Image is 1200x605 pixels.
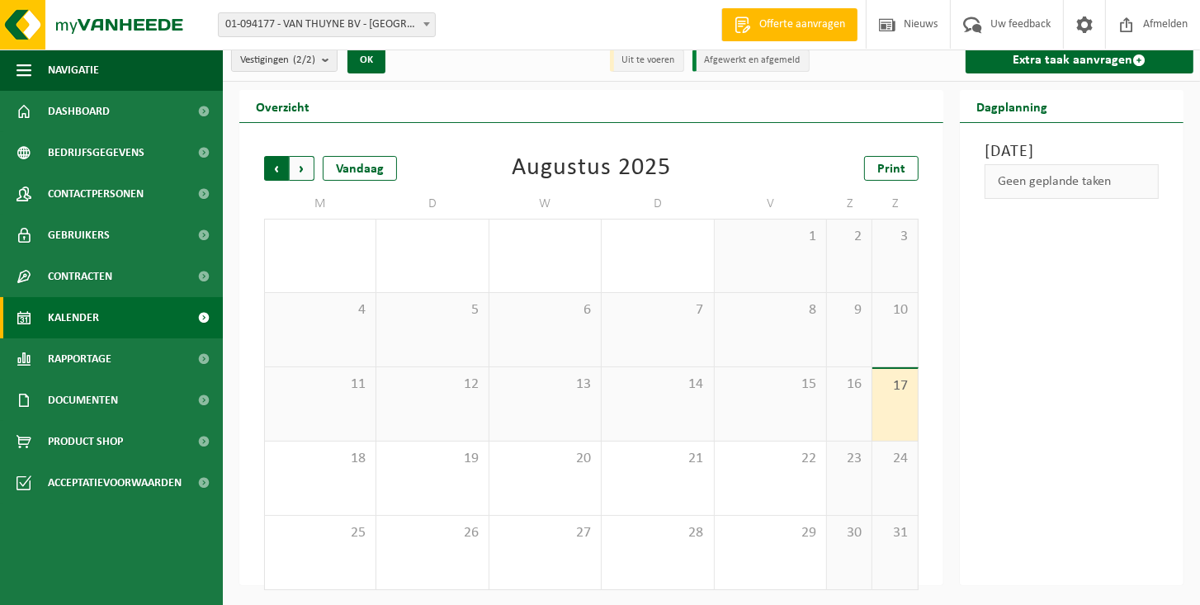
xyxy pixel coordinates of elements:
span: Bedrijfsgegevens [48,132,144,173]
span: Kalender [48,297,99,338]
div: Geen geplande taken [985,164,1159,199]
td: Z [827,189,873,219]
span: 20 [498,450,593,468]
span: 18 [273,450,367,468]
span: 16 [835,376,864,394]
a: Offerte aanvragen [721,8,857,41]
span: 11 [273,376,367,394]
div: Augustus 2025 [512,156,671,181]
span: 12 [385,376,480,394]
span: 9 [835,301,864,319]
span: 2 [835,228,864,246]
span: 19 [385,450,480,468]
span: 8 [723,301,818,319]
span: 15 [723,376,818,394]
span: 23 [835,450,864,468]
h2: Overzicht [239,90,326,122]
a: Extra taak aanvragen [966,47,1193,73]
span: 6 [498,301,593,319]
span: 17 [881,377,909,395]
span: 28 [610,524,705,542]
span: Gebruikers [48,215,110,256]
div: Vandaag [323,156,397,181]
a: Print [864,156,919,181]
span: 29 [723,524,818,542]
li: Afgewerkt en afgemeld [692,50,810,72]
span: Contactpersonen [48,173,144,215]
span: Volgende [290,156,314,181]
span: Vorige [264,156,289,181]
span: 7 [610,301,705,319]
span: Navigatie [48,50,99,91]
span: Acceptatievoorwaarden [48,462,182,503]
li: Uit te voeren [610,50,684,72]
span: Contracten [48,256,112,297]
span: 24 [881,450,909,468]
span: 26 [385,524,480,542]
button: Vestigingen(2/2) [231,47,338,72]
span: 10 [881,301,909,319]
span: 21 [610,450,705,468]
td: V [715,189,827,219]
span: 30 [835,524,864,542]
count: (2/2) [293,54,315,65]
span: Rapportage [48,338,111,380]
h2: Dagplanning [960,90,1064,122]
span: 27 [498,524,593,542]
span: Vestigingen [240,48,315,73]
span: 1 [723,228,818,246]
td: D [376,189,489,219]
td: M [264,189,376,219]
td: Z [872,189,919,219]
span: Documenten [48,380,118,421]
span: Product Shop [48,421,123,462]
span: 31 [881,524,909,542]
td: D [602,189,714,219]
span: 3 [881,228,909,246]
span: 4 [273,301,367,319]
span: 14 [610,376,705,394]
span: 13 [498,376,593,394]
button: OK [347,47,385,73]
span: Dashboard [48,91,110,132]
span: Offerte aanvragen [755,17,849,33]
span: 01-094177 - VAN THUYNE BV - DEINZE [218,12,436,37]
h3: [DATE] [985,139,1159,164]
td: W [489,189,602,219]
span: 5 [385,301,480,319]
span: 01-094177 - VAN THUYNE BV - DEINZE [219,13,435,36]
span: 22 [723,450,818,468]
span: Print [877,163,905,176]
span: 25 [273,524,367,542]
